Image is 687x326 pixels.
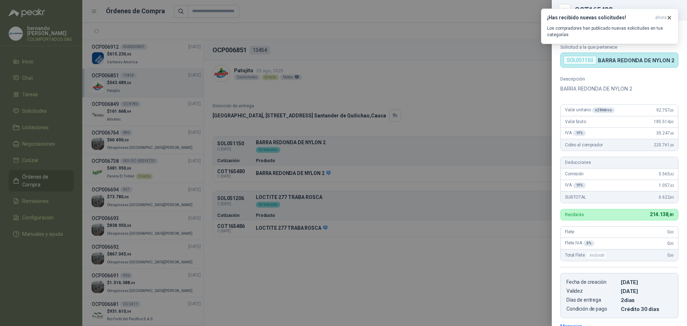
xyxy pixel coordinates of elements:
span: SUBTOTAL [565,195,586,200]
p: Días de entrega [566,297,618,303]
span: IVA [565,130,586,136]
span: 0 [667,229,674,234]
span: 6.622 [659,195,674,200]
span: ,42 [669,172,674,176]
span: ,43 [669,184,674,188]
span: Valor unitario [565,107,615,113]
span: ,66 [669,143,674,147]
span: ,00 [669,253,674,257]
span: ,00 [669,108,674,112]
span: ,85 [669,195,674,199]
p: [DATE] [621,279,672,285]
span: Total Flete [565,251,609,259]
div: Incluido [586,251,608,259]
button: ¡Has recibido nuevas solicitudes!ahora Los compradores han publicado nuevas solicitudes en tus ca... [541,9,678,44]
span: ,00 [669,242,674,245]
span: 214.138 [650,211,674,217]
span: 5.565 [659,171,674,176]
p: Condición de pago [566,306,618,312]
p: BARRA REDONDA DE NYLON 2 [560,84,678,93]
span: ,00 [669,230,674,234]
span: IVA [565,183,586,188]
span: 0 [667,253,674,258]
div: x 2 Metros [592,107,615,113]
span: 185.514 [654,119,674,124]
h3: ¡Has recibido nuevas solicitudes! [547,15,652,21]
p: BARRA REDONDA DE NYLON 2 [598,57,674,63]
p: 2 dias [621,297,672,303]
div: SOL051150 [564,56,596,64]
p: Recibirás [565,212,584,217]
div: 19 % [573,130,586,136]
div: 0 % [584,240,594,246]
span: Cobro al comprador [565,142,603,147]
span: Valor bruto [565,119,586,124]
span: ,66 [669,131,674,135]
span: ,81 [668,213,674,217]
span: 1.057 [659,183,674,188]
span: Flete IVA [565,240,594,246]
button: Close [560,6,569,14]
span: Comisión [565,171,584,176]
p: [DATE] [621,288,672,294]
span: 92.757 [656,108,674,113]
span: Deducciones [565,160,591,165]
span: Flete [565,229,574,234]
span: 35.247 [656,131,674,136]
div: COT165480 [575,6,678,14]
p: Crédito 30 días [621,306,672,312]
p: Descripción [560,76,678,82]
p: Validez [566,288,618,294]
p: Fecha de creación [566,279,618,285]
span: ahora [655,15,667,21]
p: Los compradores han publicado nuevas solicitudes en tus categorías. [547,25,672,38]
span: ,00 [669,120,674,124]
span: 0 [667,241,674,246]
div: 19 % [573,183,586,188]
span: 220.761 [654,142,674,147]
